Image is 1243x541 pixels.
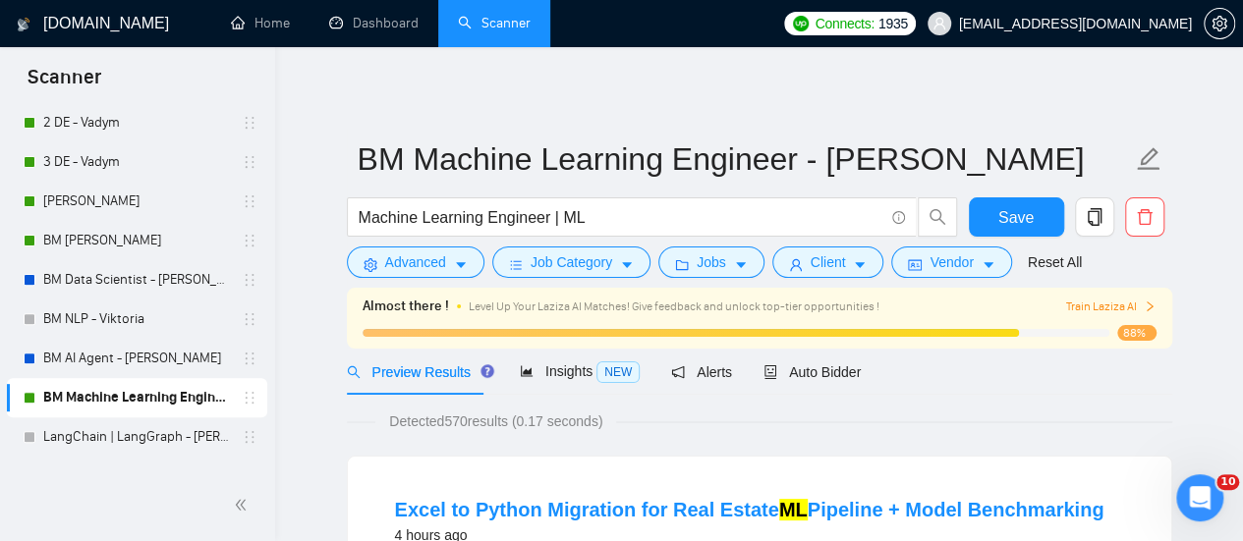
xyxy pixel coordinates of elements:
[1076,208,1113,226] span: copy
[242,154,257,170] span: holder
[242,351,257,366] span: holder
[242,272,257,288] span: holder
[242,311,257,327] span: holder
[779,499,808,520] mark: ML
[789,257,803,272] span: user
[347,246,484,278] button: settingAdvancedcaret-down
[998,205,1034,230] span: Save
[772,246,884,278] button: userClientcaret-down
[1136,146,1161,172] span: edit
[930,251,973,273] span: Vendor
[520,364,534,378] span: area-chart
[492,246,650,278] button: barsJob Categorycaret-down
[520,363,640,379] span: Insights
[469,299,879,313] span: Level Up Your Laziza AI Matches! Give feedback and unlock top-tier opportunities !
[347,365,361,379] span: search
[43,378,230,417] a: BM Machine Learning Engineer - [PERSON_NAME]
[1205,16,1234,31] span: setting
[231,15,290,31] a: homeHome
[763,364,861,380] span: Auto Bidder
[242,390,257,406] span: holder
[43,103,230,142] a: 2 DE - Vadym
[1126,208,1163,226] span: delete
[43,142,230,182] a: 3 DE - Vadym
[596,361,640,383] span: NEW
[43,182,230,221] a: [PERSON_NAME]
[1075,197,1114,237] button: copy
[908,257,922,272] span: idcard
[242,233,257,248] span: holder
[658,246,764,278] button: folderJobscaret-down
[358,135,1132,184] input: Scanner name...
[811,251,846,273] span: Client
[1144,300,1156,312] span: right
[454,257,468,272] span: caret-down
[853,257,867,272] span: caret-down
[12,63,117,104] span: Scanner
[891,246,1011,278] button: idcardVendorcaret-down
[395,499,1104,520] a: Excel to Python Migration for Real EstateMLPipeline + Model Benchmarking
[918,197,957,237] button: search
[969,197,1064,237] button: Save
[242,429,257,445] span: holder
[892,211,905,224] span: info-circle
[43,339,230,378] a: BM AI Agent - [PERSON_NAME]
[479,362,496,380] div: Tooltip anchor
[1117,325,1157,341] span: 88%
[242,468,257,484] span: holder
[509,257,523,272] span: bars
[458,15,531,31] a: searchScanner
[763,365,777,379] span: robot
[815,13,874,34] span: Connects:
[43,260,230,299] a: BM Data Scientist - [PERSON_NAME]
[347,364,488,380] span: Preview Results
[375,410,616,432] span: Detected 570 results (0.17 seconds)
[697,251,726,273] span: Jobs
[1065,298,1156,316] button: Train Laziza AI
[531,251,612,273] span: Job Category
[364,257,377,272] span: setting
[878,13,908,34] span: 1935
[242,115,257,131] span: holder
[43,417,230,457] a: LangChain | LangGraph - [PERSON_NAME]
[1125,197,1164,237] button: delete
[793,16,809,31] img: upwork-logo.png
[671,364,732,380] span: Alerts
[363,296,449,317] span: Almost there !
[1216,474,1239,490] span: 10
[329,15,419,31] a: dashboardDashboard
[43,221,230,260] a: BM [PERSON_NAME]
[359,205,883,230] input: Search Freelance Jobs...
[1204,8,1235,39] button: setting
[734,257,748,272] span: caret-down
[234,495,254,514] span: double-left
[43,299,230,339] a: BM NLP - Viktoria
[43,457,230,496] a: Test - [PERSON_NAME] - DE - Vadym
[620,257,634,272] span: caret-down
[675,257,689,272] span: folder
[932,17,946,30] span: user
[17,9,30,40] img: logo
[671,365,685,379] span: notification
[1028,251,1082,273] a: Reset All
[1204,16,1235,31] a: setting
[919,208,956,226] span: search
[982,257,995,272] span: caret-down
[385,251,446,273] span: Advanced
[242,193,257,209] span: holder
[1176,474,1223,521] iframe: Intercom live chat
